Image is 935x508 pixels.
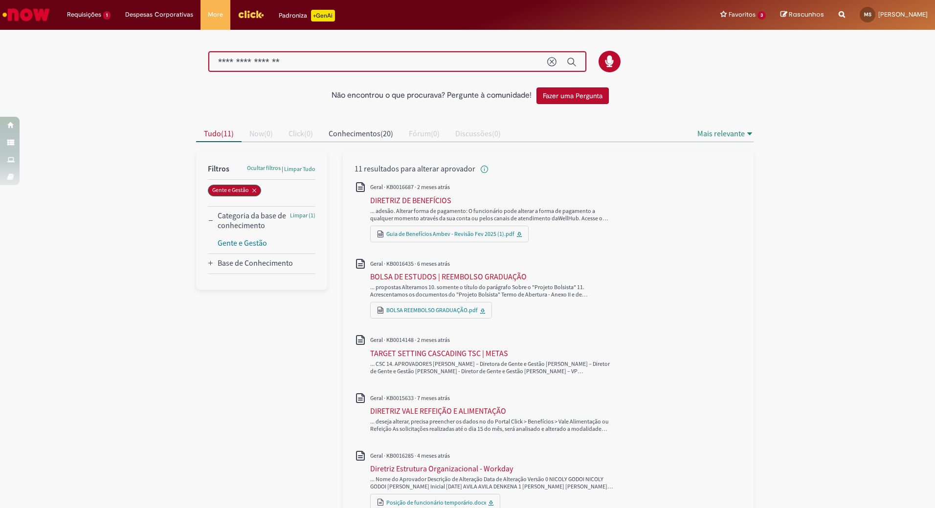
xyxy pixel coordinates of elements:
span: Despesas Corporativas [125,10,193,20]
span: MS [864,11,871,18]
span: Requisições [67,10,101,20]
span: Rascunhos [789,10,824,19]
img: click_logo_yellow_360x200.png [238,7,264,21]
img: ServiceNow [1,5,51,24]
span: 1 [103,11,111,20]
span: More [208,10,223,20]
span: Favoritos [729,10,756,20]
span: 3 [757,11,766,20]
h2: Não encontrou o que procurava? Pergunte à comunidade! [332,91,532,100]
p: +GenAi [311,10,335,21]
div: Padroniza [279,10,335,21]
span: [PERSON_NAME] [878,10,928,19]
button: Fazer uma Pergunta [536,87,609,104]
a: Rascunhos [780,10,824,20]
